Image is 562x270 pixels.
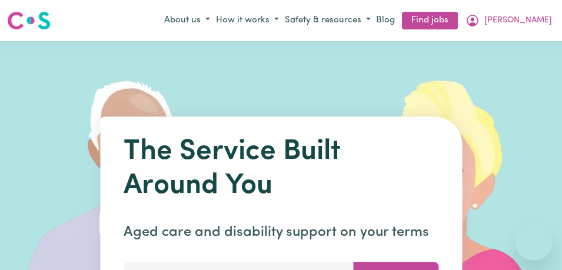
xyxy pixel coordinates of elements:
[515,223,553,261] iframe: Button to launch messaging window
[484,14,552,27] span: [PERSON_NAME]
[7,10,51,31] img: Careseekers logo
[161,11,213,31] button: About us
[402,12,458,30] a: Find jobs
[213,11,282,31] button: How it works
[463,11,555,31] button: My Account
[374,12,397,30] a: Blog
[282,11,374,31] button: Safety & resources
[124,222,438,243] p: Aged care and disability support on your terms
[7,7,51,34] a: Careseekers logo
[124,135,438,203] h1: The Service Built Around You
